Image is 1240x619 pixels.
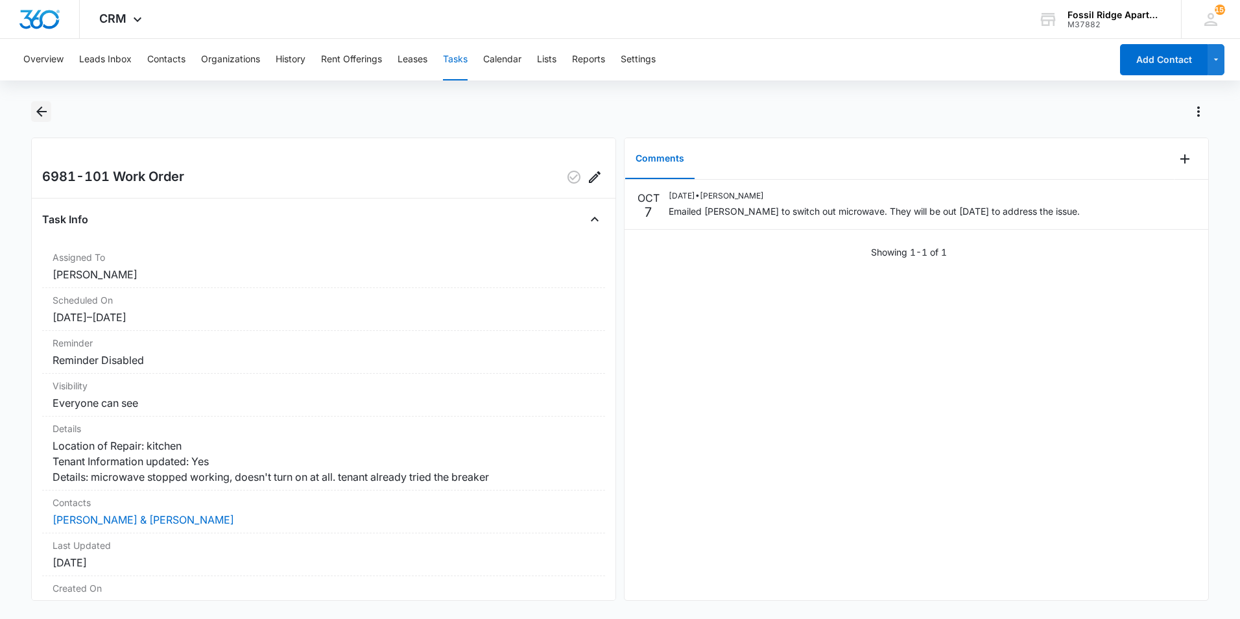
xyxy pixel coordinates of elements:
dt: Contacts [53,496,595,509]
button: Overview [23,39,64,80]
dt: Created On [53,581,595,595]
div: ReminderReminder Disabled [42,331,605,374]
a: [PERSON_NAME] & [PERSON_NAME] [53,513,234,526]
p: OCT [638,190,660,206]
p: 7 [644,206,652,219]
button: Close [584,209,605,230]
span: CRM [99,12,126,25]
button: Add Contact [1120,44,1208,75]
dd: [DATE] [53,555,595,570]
dd: [DATE] – [DATE] [53,309,595,325]
button: Settings [621,39,656,80]
div: Assigned To[PERSON_NAME] [42,245,605,288]
button: Calendar [483,39,521,80]
dd: Everyone can see [53,395,595,411]
button: Edit [584,167,605,188]
dd: [DATE] [53,598,595,613]
button: Lists [537,39,556,80]
div: Last Updated[DATE] [42,533,605,576]
p: Showing 1-1 of 1 [871,245,947,259]
button: Comments [625,139,695,179]
button: Organizations [201,39,260,80]
dt: Details [53,422,595,435]
button: History [276,39,305,80]
dd: Reminder Disabled [53,352,595,368]
p: [DATE] • [PERSON_NAME] [669,190,1080,202]
button: Reports [572,39,605,80]
div: Created On[DATE] [42,576,605,619]
h2: 6981-101 Work Order [42,167,184,188]
button: Leases [398,39,427,80]
div: Contacts[PERSON_NAME] & [PERSON_NAME] [42,491,605,533]
div: Scheduled On[DATE]–[DATE] [42,288,605,331]
dt: Scheduled On [53,293,595,307]
span: 151 [1215,5,1225,15]
dd: Location of Repair: kitchen Tenant Information updated: Yes Details: microwave stopped working, d... [53,438,595,485]
div: DetailsLocation of Repair: kitchen Tenant Information updated: Yes Details: microwave stopped wor... [42,417,605,491]
button: Tasks [443,39,468,80]
button: Contacts [147,39,185,80]
div: notifications count [1215,5,1225,15]
button: Rent Offerings [321,39,382,80]
p: Emailed [PERSON_NAME] to switch out microwave. They will be out [DATE] to address the issue. [669,204,1080,218]
dt: Last Updated [53,539,595,552]
dt: Visibility [53,379,595,393]
h4: Task Info [42,212,88,227]
div: VisibilityEveryone can see [42,374,605,417]
div: account id [1067,20,1162,29]
button: Add Comment [1174,149,1195,169]
button: Back [31,101,51,122]
div: account name [1067,10,1162,20]
dd: [PERSON_NAME] [53,267,595,282]
dt: Reminder [53,336,595,350]
button: Actions [1188,101,1209,122]
button: Leads Inbox [79,39,132,80]
dt: Assigned To [53,250,595,264]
